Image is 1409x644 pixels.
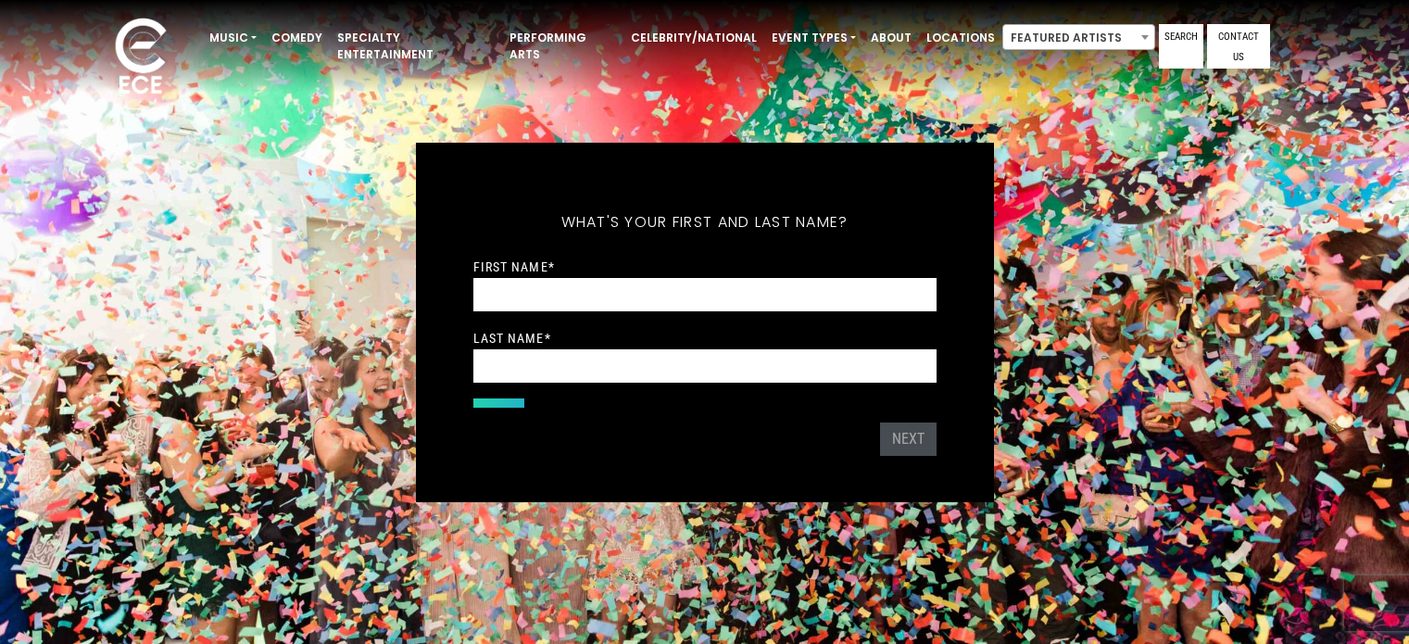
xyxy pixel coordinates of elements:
label: Last Name [473,330,551,347]
h5: What's your first and last name? [473,189,937,256]
span: Featured Artists [1003,25,1154,51]
a: Music [202,22,264,54]
span: Featured Artists [1002,24,1155,50]
a: Comedy [264,22,330,54]
a: Celebrity/National [623,22,764,54]
a: Contact Us [1207,24,1270,69]
a: Event Types [764,22,863,54]
a: About [863,22,919,54]
a: Search [1159,24,1203,69]
a: Locations [919,22,1002,54]
a: Specialty Entertainment [330,22,502,70]
img: ece_new_logo_whitev2-1.png [94,13,187,103]
label: First Name [473,259,555,275]
a: Performing Arts [502,22,623,70]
